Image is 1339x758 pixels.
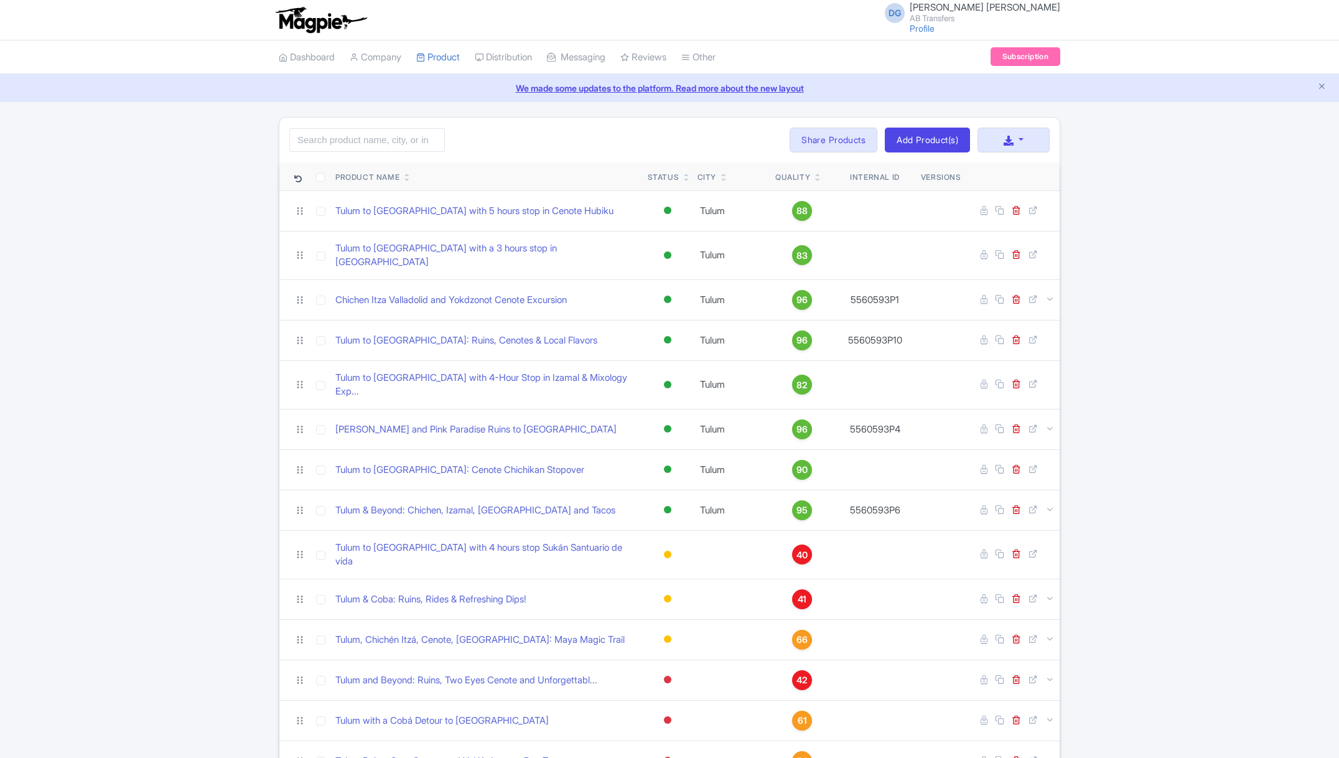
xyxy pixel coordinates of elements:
[796,378,808,392] span: 82
[661,711,674,729] div: Inactive
[775,375,829,395] a: 82
[693,409,770,449] td: Tulum
[693,449,770,490] td: Tulum
[661,501,674,519] div: Active
[693,279,770,320] td: Tulum
[335,633,625,647] a: Tulum, Chichén Itzá, Cenote, [GEOGRAPHIC_DATA]: Maya Magic Trail
[775,419,829,439] a: 96
[661,291,674,309] div: Active
[834,162,915,191] th: Internal ID
[796,334,808,347] span: 96
[335,293,567,307] a: Chichen Itza Valladolid and Yokdzonot Cenote Excursion
[661,246,674,264] div: Active
[916,162,966,191] th: Versions
[661,546,674,564] div: Building
[661,202,674,220] div: Active
[775,201,829,221] a: 88
[289,128,445,152] input: Search product name, city, or interal id
[796,463,808,477] span: 90
[775,290,829,310] a: 96
[335,592,526,607] a: Tulum & Coba: Ruins, Rides & Refreshing Dips!
[834,409,915,449] td: 5560593P4
[661,590,674,608] div: Building
[335,463,584,477] a: Tulum to [GEOGRAPHIC_DATA]: Cenote Chichikan Stopover
[798,714,807,728] span: 61
[775,711,829,731] a: 61
[775,460,829,480] a: 90
[991,47,1060,66] a: Subscription
[475,40,532,75] a: Distribution
[661,331,674,349] div: Active
[796,503,808,517] span: 95
[693,190,770,231] td: Tulum
[834,279,915,320] td: 5560593P1
[910,14,1060,22] small: AB Transfers
[693,231,770,279] td: Tulum
[547,40,605,75] a: Messaging
[335,172,399,183] div: Product Name
[335,371,638,399] a: Tulum to [GEOGRAPHIC_DATA] with 4-Hour Stop in Izamal & Mixology Exp...
[335,204,614,218] a: Tulum to [GEOGRAPHIC_DATA] with 5 hours stop in Cenote Hubiku
[796,204,808,218] span: 88
[335,714,549,728] a: Tulum with a Cobá Detour to [GEOGRAPHIC_DATA]
[335,541,638,569] a: Tulum to [GEOGRAPHIC_DATA] with 4 hours stop Sukán Santuario de vida
[693,320,770,360] td: Tulum
[681,40,716,75] a: Other
[775,245,829,265] a: 83
[834,490,915,530] td: 5560593P6
[335,241,638,269] a: Tulum to [GEOGRAPHIC_DATA] with a 3 hours stop in [GEOGRAPHIC_DATA]
[877,2,1060,22] a: DG [PERSON_NAME] [PERSON_NAME] AB Transfers
[335,503,615,518] a: Tulum & Beyond: Chichen, Izamal, [GEOGRAPHIC_DATA] and Tacos
[661,376,674,394] div: Active
[796,633,808,647] span: 66
[350,40,401,75] a: Company
[648,172,679,183] div: Status
[796,673,808,687] span: 42
[1317,80,1327,95] button: Close announcement
[885,128,970,152] a: Add Product(s)
[279,40,335,75] a: Dashboard
[775,670,829,690] a: 42
[796,423,808,436] span: 96
[273,6,369,34] img: logo-ab69f6fb50320c5b225c76a69d11143b.png
[796,548,808,562] span: 40
[796,249,808,263] span: 83
[335,334,597,348] a: Tulum to [GEOGRAPHIC_DATA]: Ruins, Cenotes & Local Flavors
[775,545,829,564] a: 40
[335,423,617,437] a: [PERSON_NAME] and Pink Paradise Ruins to [GEOGRAPHIC_DATA]
[798,592,806,606] span: 41
[775,500,829,520] a: 95
[661,420,674,438] div: Active
[910,23,935,34] a: Profile
[335,673,597,688] a: Tulum and Beyond: Ruins, Two Eyes Cenote and Unforgettabl...
[697,172,716,183] div: City
[775,330,829,350] a: 96
[796,293,808,307] span: 96
[7,82,1332,95] a: We made some updates to the platform. Read more about the new layout
[910,1,1060,13] span: [PERSON_NAME] [PERSON_NAME]
[661,671,674,689] div: Inactive
[775,589,829,609] a: 41
[834,320,915,360] td: 5560593P10
[790,128,877,152] a: Share Products
[661,461,674,479] div: Active
[620,40,666,75] a: Reviews
[693,490,770,530] td: Tulum
[661,630,674,648] div: Building
[775,630,829,650] a: 66
[416,40,460,75] a: Product
[885,3,905,23] span: DG
[775,172,810,183] div: Quality
[693,360,770,409] td: Tulum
